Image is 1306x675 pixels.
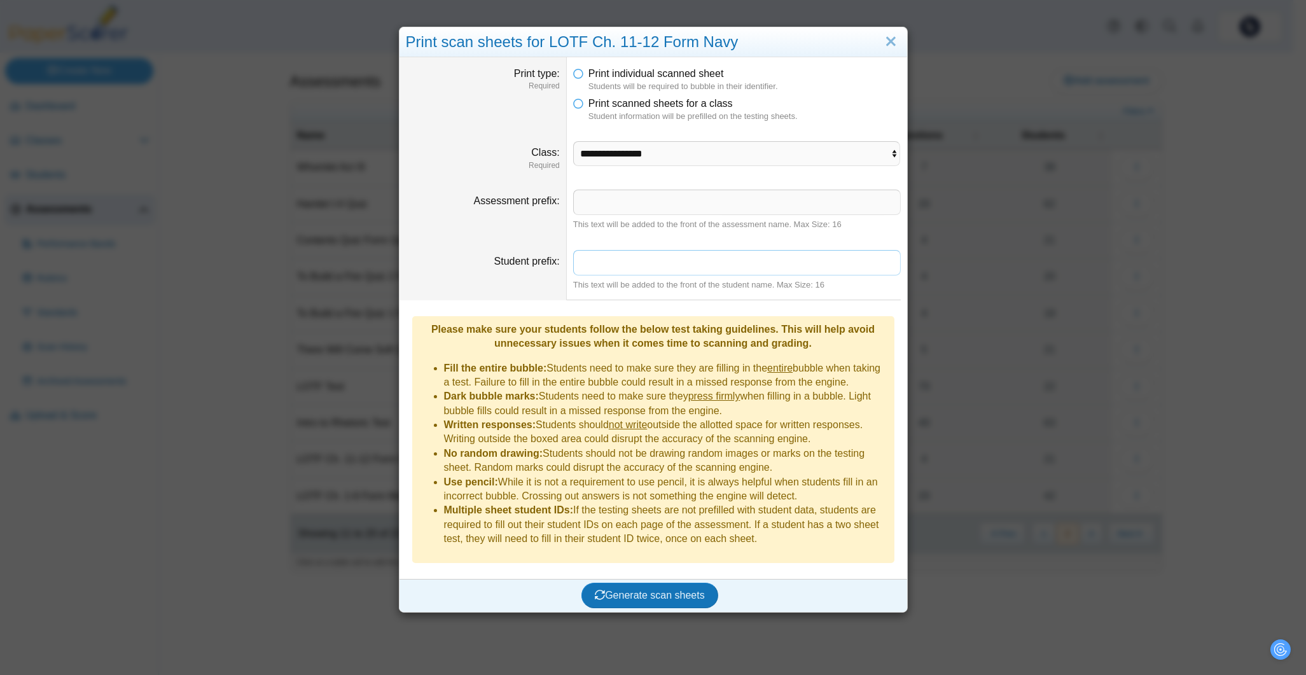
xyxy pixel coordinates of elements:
a: Close [881,31,901,53]
dfn: Required [406,160,560,171]
span: Print scanned sheets for a class [588,98,733,109]
b: No random drawing: [444,448,543,459]
li: If the testing sheets are not prefilled with student data, students are required to fill out thei... [444,503,888,546]
u: press firmly [688,391,740,401]
u: entire [767,363,793,373]
li: While it is not a requirement to use pencil, it is always helpful when students fill in an incorr... [444,475,888,504]
li: Students need to make sure they are filling in the bubble when taking a test. Failure to fill in ... [444,361,888,390]
b: Fill the entire bubble: [444,363,547,373]
b: Use pencil: [444,477,498,487]
dfn: Students will be required to bubble in their identifier. [588,81,901,92]
li: Students should not be drawing random images or marks on the testing sheet. Random marks could di... [444,447,888,475]
b: Dark bubble marks: [444,391,539,401]
label: Print type [514,68,560,79]
span: Generate scan sheets [595,590,705,601]
b: Please make sure your students follow the below test taking guidelines. This will help avoid unne... [431,324,875,349]
div: This text will be added to the front of the assessment name. Max Size: 16 [573,219,901,230]
u: not write [609,419,647,430]
li: Students need to make sure they when filling in a bubble. Light bubble fills could result in a mi... [444,389,888,418]
div: This text will be added to the front of the student name. Max Size: 16 [573,279,901,291]
label: Class [531,147,559,158]
b: Written responses: [444,419,536,430]
b: Multiple sheet student IDs: [444,505,574,515]
span: Print individual scanned sheet [588,68,724,79]
button: Generate scan sheets [581,583,718,608]
label: Assessment prefix [474,195,560,206]
div: Print scan sheets for LOTF Ch. 11-12 Form Navy [399,27,907,57]
li: Students should outside the allotted space for written responses. Writing outside the boxed area ... [444,418,888,447]
label: Student prefix [494,256,560,267]
dfn: Student information will be prefilled on the testing sheets. [588,111,901,122]
dfn: Required [406,81,560,92]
